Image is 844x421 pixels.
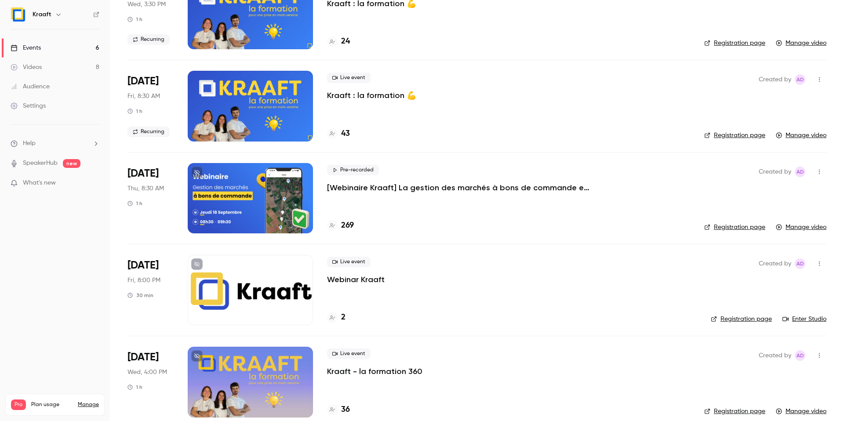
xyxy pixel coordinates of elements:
[795,167,805,177] span: Alice de Guyenro
[11,399,26,410] span: Pro
[127,74,159,88] span: [DATE]
[127,34,170,45] span: Recurring
[63,159,80,168] span: new
[127,167,159,181] span: [DATE]
[327,128,350,140] a: 43
[327,165,379,175] span: Pre-recorded
[33,10,51,19] h6: Kraaft
[327,274,385,285] a: Webinar Kraaft
[127,127,170,137] span: Recurring
[11,63,42,72] div: Videos
[782,315,826,323] a: Enter Studio
[341,220,354,232] h4: 269
[704,223,765,232] a: Registration page
[776,223,826,232] a: Manage video
[327,404,350,416] a: 36
[704,39,765,47] a: Registration page
[327,36,350,47] a: 24
[327,366,422,377] a: Kraaft - la formation 360
[127,368,167,377] span: Wed, 4:00 PM
[797,350,804,361] span: Ad
[327,312,346,323] a: 2
[795,350,805,361] span: Alice de Guyenro
[327,348,371,359] span: Live event
[127,350,159,364] span: [DATE]
[23,159,58,168] a: SpeakerHub
[327,73,371,83] span: Live event
[327,90,416,101] a: Kraaft : la formation 💪
[341,128,350,140] h4: 43
[11,7,25,22] img: Kraaft
[127,200,142,207] div: 1 h
[127,347,174,417] div: Jul 23 Wed, 4:00 PM (Europe/Paris)
[711,315,772,323] a: Registration page
[327,182,591,193] a: [Webinaire Kraaft] La gestion des marchés à bons de commande et des petites interventions
[127,163,174,233] div: Sep 18 Thu, 8:30 AM (Europe/Paris)
[759,74,791,85] span: Created by
[127,92,160,101] span: Fri, 8:30 AM
[127,276,160,285] span: Fri, 8:00 PM
[11,44,41,52] div: Events
[78,401,99,408] a: Manage
[759,167,791,177] span: Created by
[797,74,804,85] span: Ad
[776,131,826,140] a: Manage video
[704,131,765,140] a: Registration page
[797,167,804,177] span: Ad
[341,404,350,416] h4: 36
[23,139,36,148] span: Help
[797,258,804,269] span: Ad
[327,257,371,267] span: Live event
[776,407,826,416] a: Manage video
[127,384,142,391] div: 1 h
[759,258,791,269] span: Created by
[759,350,791,361] span: Created by
[327,220,354,232] a: 269
[341,312,346,323] h4: 2
[127,184,164,193] span: Thu, 8:30 AM
[11,139,99,148] li: help-dropdown-opener
[127,258,159,272] span: [DATE]
[127,71,174,141] div: Sep 19 Fri, 8:30 AM (Europe/Paris)
[11,102,46,110] div: Settings
[23,178,56,188] span: What's new
[127,108,142,115] div: 1 h
[127,255,174,325] div: Aug 15 Fri, 2:00 PM (America/New York)
[89,179,99,187] iframe: Noticeable Trigger
[11,82,50,91] div: Audience
[776,39,826,47] a: Manage video
[795,74,805,85] span: Alice de Guyenro
[795,258,805,269] span: Alice de Guyenro
[127,292,153,299] div: 30 min
[341,36,350,47] h4: 24
[31,401,73,408] span: Plan usage
[127,16,142,23] div: 1 h
[704,407,765,416] a: Registration page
